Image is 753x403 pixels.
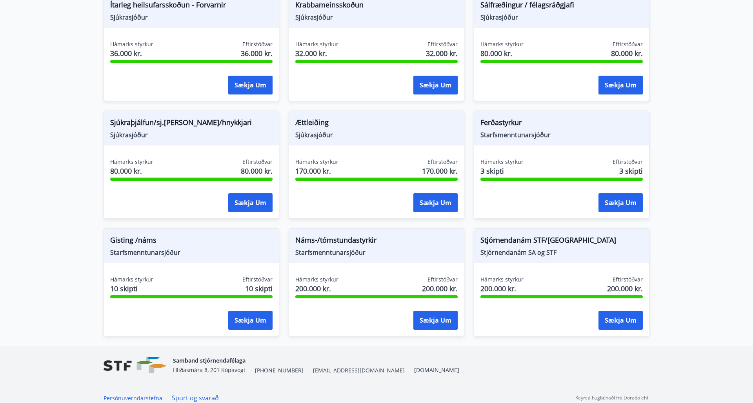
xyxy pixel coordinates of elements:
span: 32.000 kr. [295,48,338,58]
span: 200.000 kr. [295,283,338,294]
span: Sjúkrasjóður [110,131,273,139]
span: Eftirstöðvar [427,158,458,166]
span: Starfsmenntunarsjóður [480,131,643,139]
button: Sækja um [228,311,273,330]
span: 36.000 kr. [110,48,153,58]
span: Hámarks styrkur [110,276,153,283]
span: Eftirstöðvar [613,276,643,283]
p: Keyrt á hugbúnaði frá Dorado ehf. [575,394,649,401]
span: 200.000 kr. [422,283,458,294]
span: Gisting /náms [110,235,273,248]
span: 170.000 kr. [295,166,338,176]
span: Eftirstöðvar [427,40,458,48]
span: Ættleiðing [295,117,458,131]
span: Sjúkrasjóður [295,13,458,22]
span: 3 skipti [480,166,524,176]
span: 170.000 kr. [422,166,458,176]
span: 3 skipti [619,166,643,176]
span: 80.000 kr. [611,48,643,58]
span: [EMAIL_ADDRESS][DOMAIN_NAME] [313,367,405,374]
span: Hámarks styrkur [110,158,153,166]
span: Hámarks styrkur [110,40,153,48]
span: 32.000 kr. [426,48,458,58]
button: Sækja um [228,193,273,212]
button: Sækja um [413,311,458,330]
span: 80.000 kr. [480,48,524,58]
span: Stjórnendanám STF/[GEOGRAPHIC_DATA] [480,235,643,248]
span: Náms-/tómstundastyrkir [295,235,458,248]
button: Sækja um [228,76,273,94]
span: 200.000 kr. [607,283,643,294]
a: Persónuverndarstefna [104,394,162,402]
span: Sjúkrasjóður [110,13,273,22]
span: 80.000 kr. [241,166,273,176]
span: Hámarks styrkur [295,40,338,48]
span: Stjórnendanám SA og STF [480,248,643,257]
button: Sækja um [598,311,643,330]
span: Eftirstöðvar [242,276,273,283]
span: Samband stjórnendafélaga [173,357,246,364]
span: 10 skipti [110,283,153,294]
button: Sækja um [413,193,458,212]
span: Sjúkraþjálfun/sj.[PERSON_NAME]/hnykkjari [110,117,273,131]
span: Hámarks styrkur [295,158,338,166]
span: 80.000 kr. [110,166,153,176]
span: Eftirstöðvar [242,158,273,166]
button: Sækja um [598,76,643,94]
span: Hámarks styrkur [480,276,524,283]
span: Eftirstöðvar [242,40,273,48]
span: Starfsmenntunarsjóður [110,248,273,257]
span: Starfsmenntunarsjóður [295,248,458,257]
span: Ferðastyrkur [480,117,643,131]
img: vjCaq2fThgY3EUYqSgpjEiBg6WP39ov69hlhuPVN.png [104,357,167,374]
span: Hlíðasmára 8, 201 Kópavogi [173,366,245,374]
span: Hámarks styrkur [295,276,338,283]
button: Sækja um [413,76,458,94]
span: Hámarks styrkur [480,158,524,166]
span: [PHONE_NUMBER] [255,367,304,374]
span: Sjúkrasjóður [480,13,643,22]
span: Hámarks styrkur [480,40,524,48]
button: Sækja um [598,193,643,212]
span: 10 skipti [245,283,273,294]
span: Eftirstöðvar [427,276,458,283]
span: 36.000 kr. [241,48,273,58]
span: Eftirstöðvar [613,40,643,48]
a: [DOMAIN_NAME] [414,366,459,374]
a: Spurt og svarað [172,394,219,402]
span: 200.000 kr. [480,283,524,294]
span: Eftirstöðvar [613,158,643,166]
span: Sjúkrasjóður [295,131,458,139]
